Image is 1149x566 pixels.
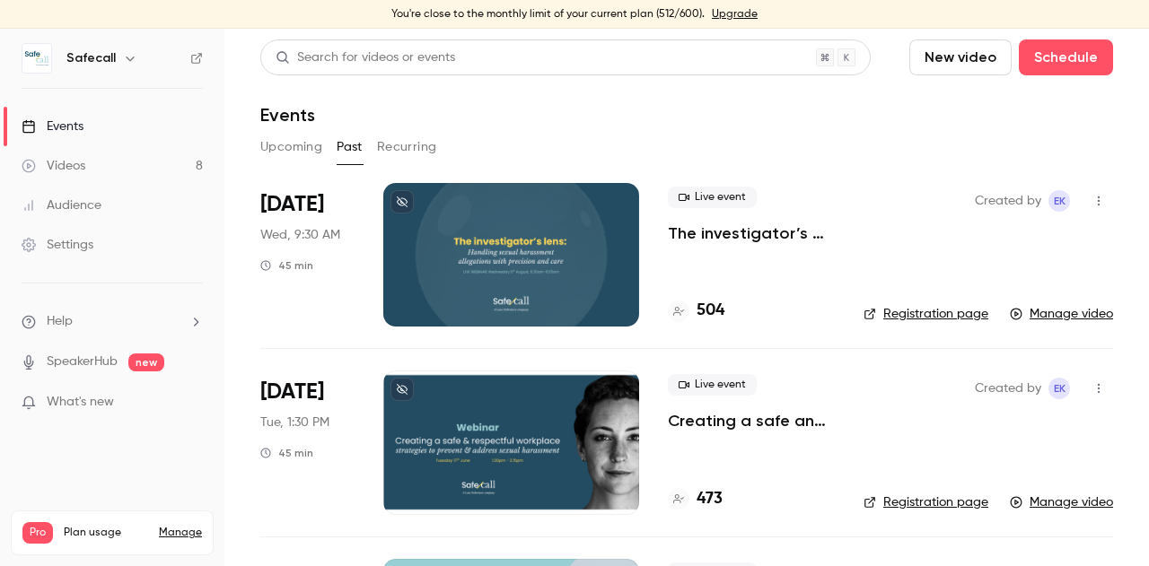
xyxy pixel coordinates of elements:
[1010,305,1113,323] a: Manage video
[668,487,723,511] a: 473
[1010,493,1113,511] a: Manage video
[864,305,988,323] a: Registration page
[22,312,203,331] li: help-dropdown-opener
[1054,378,1066,399] span: EK
[260,258,313,273] div: 45 min
[668,187,757,208] span: Live event
[909,39,1012,75] button: New video
[668,410,835,431] a: Creating a safe and respectful workplace: strategies to prevent and address sexual harassment
[159,526,202,540] a: Manage
[260,378,324,406] span: [DATE]
[66,49,116,67] h6: Safecall
[260,370,355,514] div: Jun 17 Tue, 1:30 PM (Europe/London)
[712,7,758,22] a: Upgrade
[377,133,437,161] button: Recurring
[1054,190,1066,212] span: EK
[22,196,101,214] div: Audience
[697,487,723,511] h4: 473
[697,299,724,323] h4: 504
[128,353,164,371] span: new
[1048,378,1070,399] span: Emma` Koster
[260,446,313,460] div: 45 min
[22,118,83,135] div: Events
[47,353,118,371] a: SpeakerHub
[260,133,322,161] button: Upcoming
[337,133,363,161] button: Past
[22,157,85,175] div: Videos
[975,190,1041,212] span: Created by
[260,414,329,431] span: Tue, 1:30 PM
[276,48,455,67] div: Search for videos or events
[22,44,51,73] img: Safecall
[64,526,148,540] span: Plan usage
[668,299,724,323] a: 504
[1048,190,1070,212] span: Emma` Koster
[260,190,324,219] span: [DATE]
[22,522,53,544] span: Pro
[181,395,203,411] iframe: Noticeable Trigger
[975,378,1041,399] span: Created by
[260,226,340,244] span: Wed, 9:30 AM
[22,236,93,254] div: Settings
[668,374,757,396] span: Live event
[47,393,114,412] span: What's new
[864,493,988,511] a: Registration page
[260,183,355,327] div: Aug 6 Wed, 9:30 AM (Europe/London)
[47,312,73,331] span: Help
[668,222,835,244] a: The investigator’s lens: handling sexual harassment allegations with precision and care
[1019,39,1113,75] button: Schedule
[260,104,315,126] h1: Events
